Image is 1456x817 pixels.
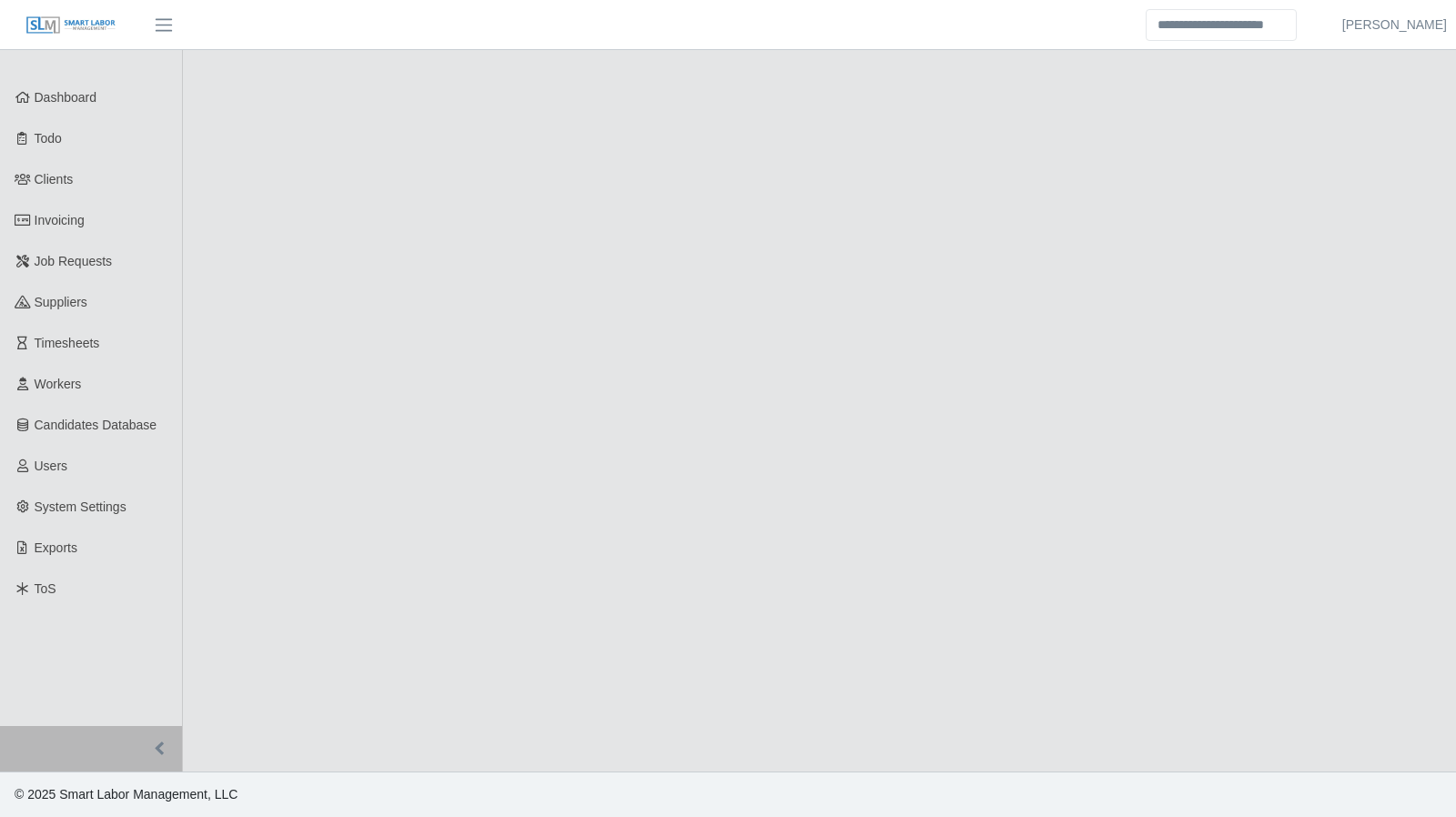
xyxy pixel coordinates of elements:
[25,15,116,35] img: SLM Logo
[35,581,56,596] span: ToS
[35,213,85,227] span: Invoicing
[35,172,74,187] span: Clients
[35,459,68,473] span: Users
[35,418,157,432] span: Candidates Database
[35,90,97,105] span: Dashboard
[35,540,77,555] span: Exports
[15,787,238,802] span: © 2025 Smart Labor Management, LLC
[35,499,126,514] span: System Settings
[35,131,62,146] span: Todo
[35,336,100,350] span: Timesheets
[35,377,82,391] span: Workers
[1342,15,1447,35] a: [PERSON_NAME]
[1146,9,1297,41] input: Search
[35,254,113,268] span: Job Requests
[35,295,87,309] span: Suppliers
